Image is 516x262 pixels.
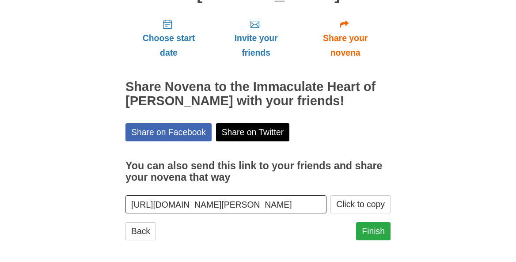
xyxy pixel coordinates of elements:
a: Share your novena [300,12,391,65]
span: Share your novena [309,31,382,60]
button: Click to copy [330,195,391,213]
h3: You can also send this link to your friends and share your novena that way [125,160,391,183]
a: Back [125,222,156,240]
span: Choose start date [134,31,203,60]
a: Invite your friends [212,12,300,65]
h2: Share Novena to the Immaculate Heart of [PERSON_NAME] with your friends! [125,80,391,108]
span: Invite your friends [221,31,291,60]
a: Share on Facebook [125,123,212,141]
a: Finish [356,222,391,240]
a: Choose start date [125,12,212,65]
a: Share on Twitter [216,123,290,141]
